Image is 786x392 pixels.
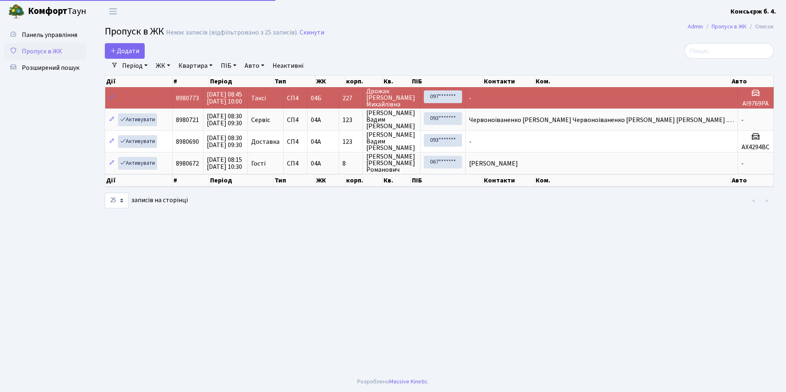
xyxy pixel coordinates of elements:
[411,174,483,187] th: ПІБ
[274,76,315,87] th: Тип
[411,76,483,87] th: ПІБ
[217,59,240,73] a: ПІБ
[357,377,429,386] div: Розроблено .
[741,143,770,151] h5: АХ4294ВС
[274,174,315,187] th: Тип
[731,76,774,87] th: Авто
[28,5,86,18] span: Таун
[8,3,25,20] img: logo.png
[688,22,703,31] a: Admin
[311,94,321,103] span: 04Б
[366,131,417,151] span: [PERSON_NAME] Вадим [PERSON_NAME]
[176,159,199,168] span: 8980672
[22,47,62,56] span: Пропуск в ЖК
[287,160,304,167] span: СП4
[315,174,345,187] th: ЖК
[173,174,209,187] th: #
[366,88,417,108] span: Дрожак [PERSON_NAME] Михайлівна
[300,29,324,37] a: Скинути
[345,76,382,87] th: корп.
[105,24,164,39] span: Пропуск в ЖК
[4,60,86,76] a: Розширений пошук
[366,110,417,129] span: [PERSON_NAME] Вадим [PERSON_NAME]
[209,76,274,87] th: Період
[207,134,242,150] span: [DATE] 08:30 [DATE] 09:30
[469,159,518,168] span: [PERSON_NAME]
[741,159,744,168] span: -
[311,137,321,146] span: 04А
[342,95,359,101] span: 227
[315,76,345,87] th: ЖК
[251,95,266,101] span: Таксі
[105,174,173,187] th: Дії
[731,7,776,16] a: Консьєрж б. 4.
[311,115,321,125] span: 04А
[269,59,307,73] a: Неактивні
[469,115,734,125] span: Червоноіваненко [PERSON_NAME] Червоноіваненко [PERSON_NAME] [PERSON_NAME] .…
[342,117,359,123] span: 123
[287,95,304,101] span: СП4
[207,112,242,128] span: [DATE] 08:30 [DATE] 09:30
[118,157,157,170] a: Активувати
[383,76,411,87] th: Кв.
[105,193,129,208] select: записів на сторінці
[311,159,321,168] span: 04А
[207,155,242,171] span: [DATE] 08:15 [DATE] 10:30
[535,76,731,87] th: Ком.
[251,160,266,167] span: Гості
[103,5,123,18] button: Переключити навігацію
[483,76,535,87] th: Контакти
[209,174,274,187] th: Період
[176,137,199,146] span: 8980690
[342,160,359,167] span: 8
[389,377,428,386] a: Massive Kinetic
[28,5,67,18] b: Комфорт
[747,22,774,31] li: Список
[173,76,209,87] th: #
[153,59,173,73] a: ЖК
[119,59,151,73] a: Період
[741,100,770,108] h5: АІ9769РА
[176,115,199,125] span: 8980721
[684,43,774,59] input: Пошук...
[105,43,145,59] a: Додати
[483,174,535,187] th: Контакти
[731,174,774,187] th: Авто
[166,29,298,37] div: Немає записів (відфільтровано з 25 записів).
[383,174,411,187] th: Кв.
[105,193,188,208] label: записів на сторінці
[345,174,382,187] th: корп.
[287,117,304,123] span: СП4
[366,153,417,173] span: [PERSON_NAME] [PERSON_NAME] Романович
[105,76,173,87] th: Дії
[4,43,86,60] a: Пропуск в ЖК
[535,174,731,187] th: Ком.
[469,137,472,146] span: -
[4,27,86,43] a: Панель управління
[287,138,304,145] span: СП4
[342,138,359,145] span: 123
[241,59,268,73] a: Авто
[118,113,157,126] a: Активувати
[22,63,79,72] span: Розширений пошук
[110,46,139,55] span: Додати
[469,94,472,103] span: -
[251,138,280,145] span: Доставка
[712,22,747,31] a: Пропуск в ЖК
[675,18,786,35] nav: breadcrumb
[22,30,77,39] span: Панель управління
[741,115,744,125] span: -
[118,135,157,148] a: Активувати
[176,94,199,103] span: 8980773
[207,90,242,106] span: [DATE] 08:45 [DATE] 10:00
[175,59,216,73] a: Квартира
[251,117,270,123] span: Сервіс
